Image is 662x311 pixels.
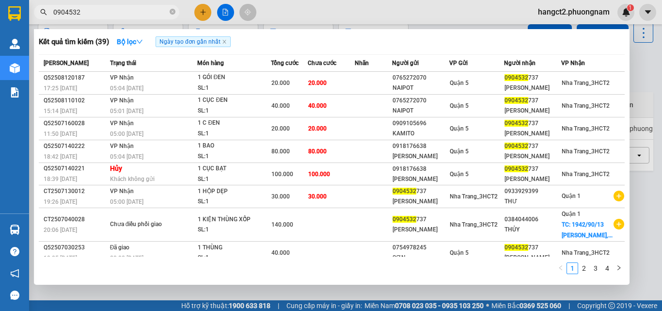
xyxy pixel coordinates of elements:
[392,60,419,66] span: Người gửi
[110,153,143,160] span: 05:04 [DATE]
[44,131,77,137] span: 11:50 [DATE]
[393,151,449,162] div: [PERSON_NAME]
[271,80,290,86] span: 20.000
[110,108,143,115] span: 05:01 [DATE]
[504,243,561,253] div: 737
[504,186,561,196] div: 0933929399
[198,225,270,235] div: SL: 1
[562,125,610,132] span: Nha Trang_3HCT2
[271,148,290,155] span: 80.000
[393,141,449,151] div: 0918176638
[39,37,109,47] h3: Kết quả tìm kiếm ( 39 )
[110,120,134,127] span: VP Nhận
[504,141,561,151] div: 737
[562,171,610,178] span: Nha Trang_3HCT2
[450,249,469,256] span: Quận 5
[393,174,449,184] div: [PERSON_NAME]
[601,262,613,274] li: 4
[110,74,134,81] span: VP Nhận
[44,60,89,66] span: [PERSON_NAME]
[562,211,581,217] span: Quận 1
[450,171,469,178] span: Quận 5
[198,141,270,151] div: 1 BAO
[562,249,610,256] span: Nha Trang_3HCT2
[504,118,561,129] div: 737
[504,96,561,106] div: 737
[10,269,19,278] span: notification
[156,36,231,47] span: Ngày tạo đơn gần nhất
[393,186,449,196] div: 737
[308,60,336,66] span: Chưa cước
[10,225,20,235] img: warehouse-icon
[110,219,183,230] div: Chưa điều phối giao
[308,148,327,155] span: 80.000
[44,118,107,129] div: Q52507160028
[504,60,536,66] span: Người nhận
[110,198,143,205] span: 05:00 [DATE]
[393,164,449,174] div: 0918176638
[60,14,96,60] b: Gửi khách hàng
[271,125,290,132] span: 20.000
[614,191,624,201] span: plus-circle
[44,186,107,196] div: CT2507130012
[558,265,564,271] span: left
[614,219,624,229] span: plus-circle
[393,253,449,263] div: SƠN
[105,12,128,35] img: logo.jpg
[450,102,469,109] span: Quận 5
[504,196,561,207] div: THƯ
[393,73,449,83] div: 0765272070
[271,171,293,178] span: 100.000
[562,102,610,109] span: Nha Trang_3HCT2
[198,151,270,162] div: SL: 1
[590,262,601,274] li: 3
[613,262,625,274] button: right
[10,291,19,300] span: message
[44,176,77,182] span: 18:39 [DATE]
[110,188,134,195] span: VP Nhận
[44,85,77,92] span: 17:25 [DATE]
[44,255,77,262] span: 19:05 [DATE]
[616,265,622,271] span: right
[308,193,327,200] span: 30.000
[198,186,270,197] div: 1 HỘP DẸP
[117,38,143,46] strong: Bộ lọc
[198,95,270,106] div: 1 CỤC ĐEN
[10,247,19,256] span: question-circle
[110,244,130,251] span: Đã giao
[504,151,561,162] div: [PERSON_NAME]
[504,129,561,139] div: [PERSON_NAME]
[40,9,47,16] span: search
[136,38,143,45] span: down
[504,83,561,93] div: [PERSON_NAME]
[308,80,327,86] span: 20.000
[450,125,469,132] span: Quận 5
[355,60,369,66] span: Nhãn
[393,243,449,253] div: 0754978245
[10,87,20,98] img: solution-icon
[393,83,449,93] div: NAIPOT
[393,129,449,139] div: KAMITO
[198,243,270,253] div: 1 THÙNG
[504,244,528,251] span: 0904532
[44,153,77,160] span: 18:42 [DATE]
[308,102,327,109] span: 40.000
[393,225,449,235] div: [PERSON_NAME]
[504,253,561,263] div: [PERSON_NAME]
[555,262,567,274] li: Previous Page
[504,106,561,116] div: [PERSON_NAME]
[562,80,610,86] span: Nha Trang_3HCT2
[271,221,293,228] span: 140.000
[222,39,227,44] span: close
[271,249,290,256] span: 40.000
[198,253,270,263] div: SL: 1
[450,148,469,155] span: Quận 5
[81,37,133,45] b: [DOMAIN_NAME]
[579,263,589,274] a: 2
[393,106,449,116] div: NAIPOT
[271,60,299,66] span: Tổng cước
[504,225,561,235] div: THỦY
[450,193,498,200] span: Nha Trang_3HCT2
[109,34,151,49] button: Bộ lọcdown
[110,176,155,182] span: Khách không gửi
